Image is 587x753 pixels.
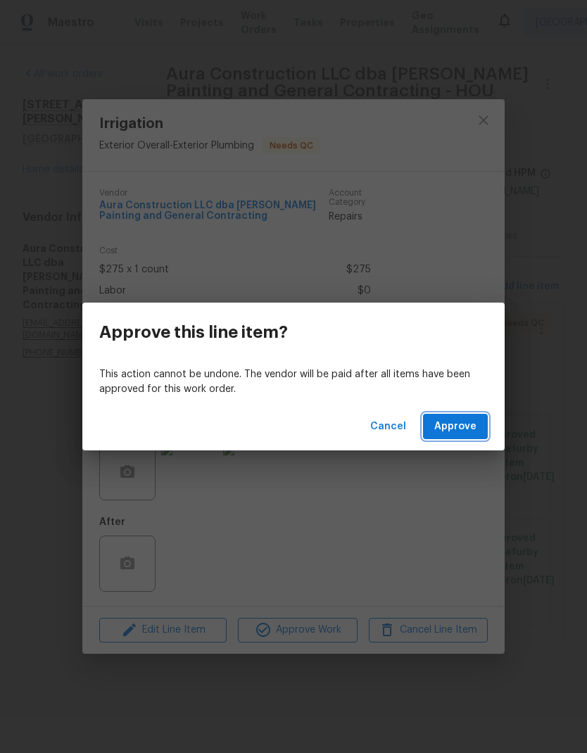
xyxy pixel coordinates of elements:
[99,367,488,397] p: This action cannot be undone. The vendor will be paid after all items have been approved for this...
[370,418,406,436] span: Cancel
[365,414,412,440] button: Cancel
[434,418,476,436] span: Approve
[99,322,288,342] h3: Approve this line item?
[423,414,488,440] button: Approve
